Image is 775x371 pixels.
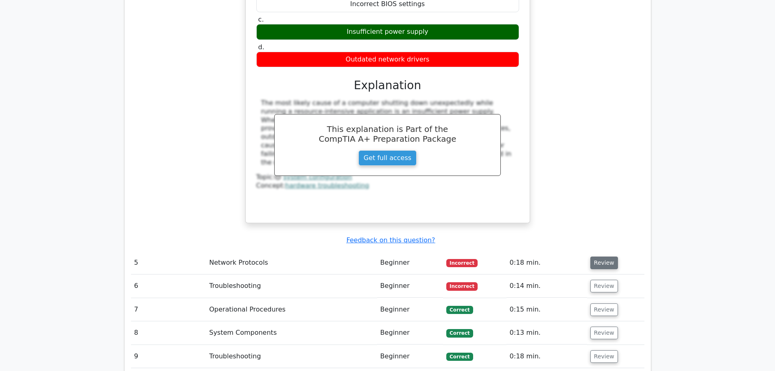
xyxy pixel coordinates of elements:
[590,327,618,339] button: Review
[261,99,514,167] div: The most likely cause of a computer shutting down unexpectedly while running a resource-intensive...
[258,43,264,51] span: d.
[285,182,369,189] a: hardware troubleshooting
[206,251,377,274] td: Network Protocols
[261,79,514,92] h3: Explanation
[506,345,587,368] td: 0:18 min.
[131,251,206,274] td: 5
[131,321,206,345] td: 8
[590,303,618,316] button: Review
[506,274,587,298] td: 0:14 min.
[377,298,443,321] td: Beginner
[506,251,587,274] td: 0:18 min.
[590,257,618,269] button: Review
[346,236,435,244] a: Feedback on this question?
[446,259,478,267] span: Incorrect
[358,150,417,166] a: Get full access
[377,251,443,274] td: Beginner
[131,298,206,321] td: 7
[206,298,377,321] td: Operational Procedures
[206,321,377,345] td: System Components
[377,274,443,298] td: Beginner
[446,353,473,361] span: Correct
[506,321,587,345] td: 0:13 min.
[590,350,618,363] button: Review
[506,298,587,321] td: 0:15 min.
[446,329,473,337] span: Correct
[377,345,443,368] td: Beginner
[131,345,206,368] td: 9
[256,24,519,40] div: Insufficient power supply
[446,306,473,314] span: Correct
[256,173,519,182] div: Topic:
[283,173,352,181] a: system configuration
[590,280,618,292] button: Review
[206,345,377,368] td: Troubleshooting
[256,182,519,190] div: Concept:
[256,52,519,68] div: Outdated network drivers
[131,274,206,298] td: 6
[377,321,443,345] td: Beginner
[446,282,478,290] span: Incorrect
[258,15,264,23] span: c.
[206,274,377,298] td: Troubleshooting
